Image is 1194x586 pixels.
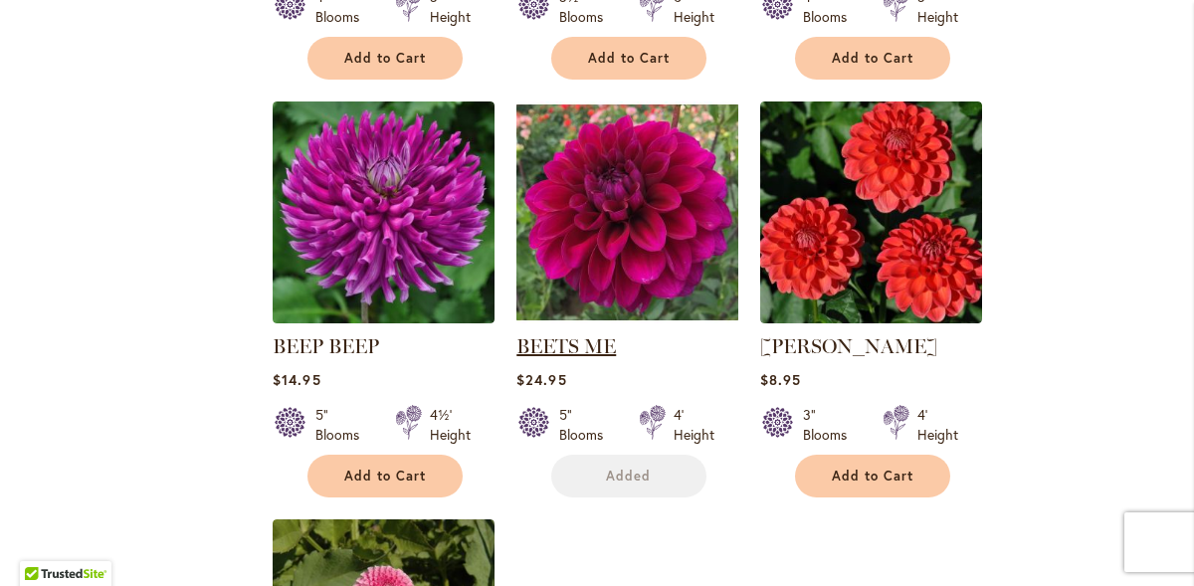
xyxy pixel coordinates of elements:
img: BENJAMIN MATTHEW [760,101,982,323]
span: Add to Cart [588,50,670,67]
button: Add to Cart [795,37,950,80]
iframe: Launch Accessibility Center [15,515,71,571]
span: Add to Cart [344,50,426,67]
span: $24.95 [516,370,566,389]
img: BEETS ME [516,101,738,323]
a: BEETS ME [516,334,616,358]
div: 3" Blooms [803,405,859,445]
a: BEEP BEEP [273,334,379,358]
a: BENJAMIN MATTHEW [760,308,982,327]
img: BEEP BEEP [273,101,495,323]
a: BEEP BEEP [273,308,495,327]
span: Add to Cart [344,468,426,485]
span: Add to Cart [832,50,913,67]
button: Add to Cart [795,455,950,497]
button: Add to Cart [307,37,463,80]
a: [PERSON_NAME] [760,334,937,358]
span: $14.95 [273,370,320,389]
div: 5" Blooms [315,405,371,445]
span: $8.95 [760,370,801,389]
a: BEETS ME [516,308,738,327]
div: 4½' Height [430,405,471,445]
button: Add to Cart [307,455,463,497]
div: 5" Blooms [559,405,615,445]
div: 4' Height [674,405,714,445]
button: Add to Cart [551,37,706,80]
span: Add to Cart [832,468,913,485]
div: 4' Height [917,405,958,445]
